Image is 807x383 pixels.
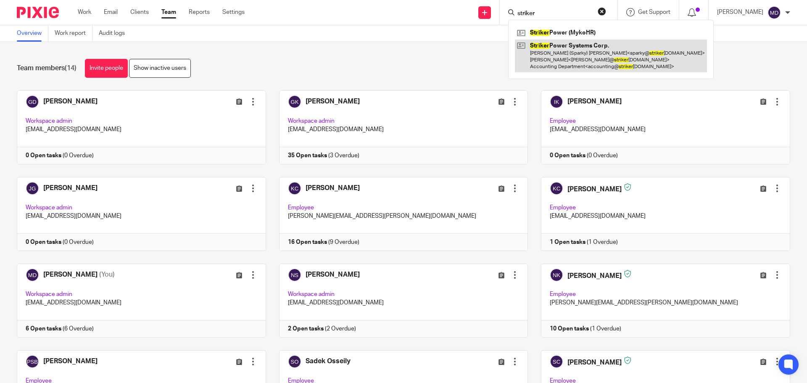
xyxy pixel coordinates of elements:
h1: Team members [17,64,76,73]
a: Audit logs [99,25,131,42]
a: Work report [55,25,92,42]
span: (14) [65,65,76,71]
img: svg%3E [767,6,781,19]
a: Invite people [85,59,128,78]
a: Reports [189,8,210,16]
a: Settings [222,8,245,16]
span: Get Support [638,9,670,15]
a: Overview [17,25,48,42]
input: Search [517,10,592,18]
a: Email [104,8,118,16]
a: Team [161,8,176,16]
a: Clients [130,8,149,16]
a: Work [78,8,91,16]
button: Clear [598,7,606,16]
img: Pixie [17,7,59,18]
p: [PERSON_NAME] [717,8,763,16]
a: Show inactive users [129,59,191,78]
